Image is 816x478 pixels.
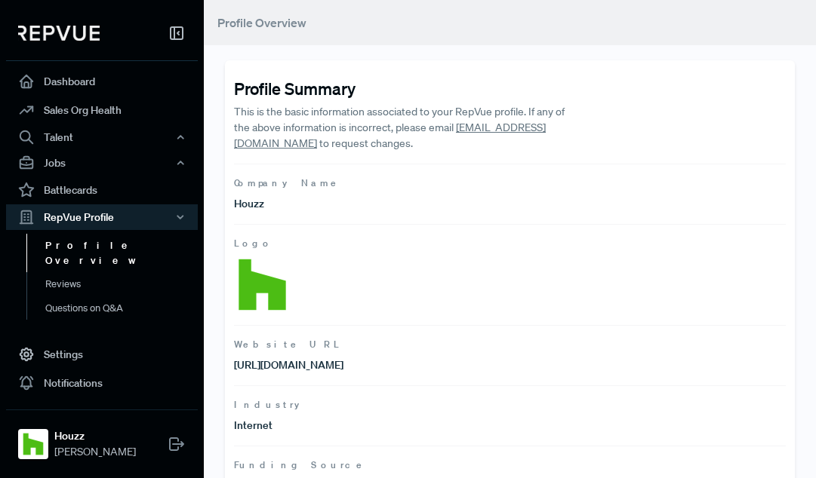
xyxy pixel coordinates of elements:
span: Website URL [234,338,786,351]
span: Profile Overview [217,15,306,30]
a: Battlecards [6,176,198,204]
button: Jobs [6,150,198,176]
a: Sales Org Health [6,96,198,124]
img: Logo [234,256,291,313]
a: HouzzHouzz[PERSON_NAME] [6,409,198,466]
button: RepVue Profile [6,204,198,230]
img: Houzz [21,432,45,456]
p: This is the basic information associated to your RepVue profile. If any of the above information ... [234,104,565,152]
a: Questions on Q&A [26,296,218,320]
strong: Houzz [54,428,136,444]
p: Houzz [234,196,510,212]
span: Company Name [234,176,786,190]
a: Notifications [6,369,198,397]
a: Profile Overview [26,234,218,272]
a: Dashboard [6,67,198,96]
a: Reviews [26,272,218,296]
span: Funding Source [234,458,786,472]
span: Industry [234,398,786,412]
h4: Profile Summary [234,78,786,98]
span: Logo [234,237,786,250]
img: RepVue [18,26,100,41]
button: Talent [6,124,198,150]
p: Internet [234,418,510,434]
a: Settings [6,340,198,369]
span: [PERSON_NAME] [54,444,136,460]
p: [URL][DOMAIN_NAME] [234,357,510,373]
